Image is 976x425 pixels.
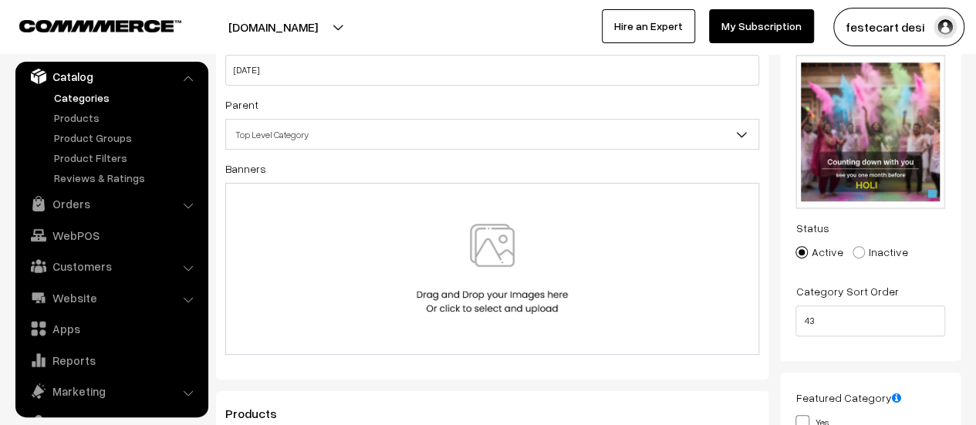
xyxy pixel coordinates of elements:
[19,284,203,312] a: Website
[19,15,154,34] a: COMMMERCE
[19,190,203,218] a: Orders
[225,119,759,150] span: Top Level Category
[795,283,898,299] label: Category Sort Order
[19,221,203,249] a: WebPOS
[795,305,945,336] input: Enter Number
[602,9,695,43] a: Hire an Expert
[19,346,203,374] a: Reports
[833,8,964,46] button: festecart desi
[50,89,203,106] a: Categories
[795,244,843,260] label: Active
[795,220,829,236] label: Status
[226,121,758,148] span: Top Level Category
[50,150,203,166] a: Product Filters
[50,170,203,186] a: Reviews & Ratings
[19,315,203,342] a: Apps
[709,9,814,43] a: My Subscription
[19,377,203,405] a: Marketing
[853,244,907,260] label: Inactive
[225,406,296,421] span: Products
[19,252,203,280] a: Customers
[50,110,203,126] a: Products
[19,62,203,90] a: Catalog
[225,55,759,86] input: Category Name
[174,8,372,46] button: [DOMAIN_NAME]
[19,20,181,32] img: COMMMERCE
[934,15,957,39] img: user
[225,160,266,177] label: Banners
[795,390,900,406] label: Featured Category
[50,130,203,146] a: Product Groups
[225,96,258,113] label: Parent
